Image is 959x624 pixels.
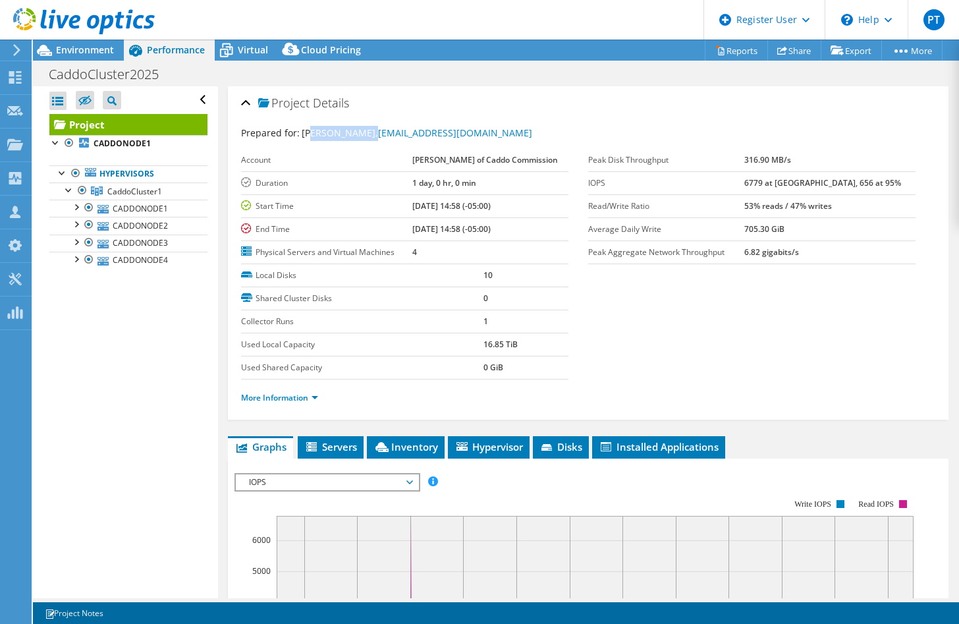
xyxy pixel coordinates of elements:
a: [EMAIL_ADDRESS][DOMAIN_NAME] [378,127,532,139]
label: Duration [241,177,412,190]
b: 6.82 gigabits/s [744,246,799,258]
label: IOPS [588,177,744,190]
span: Inventory [373,440,438,453]
b: 1 [483,316,488,327]
label: Collector Runs [241,315,483,328]
b: 6779 at [GEOGRAPHIC_DATA], 656 at 95% [744,177,901,188]
b: 705.30 GiB [744,223,784,235]
label: Read/Write Ratio [588,200,744,213]
b: [DATE] 14:58 (-05:00) [412,200,491,212]
a: CADDONODE1 [49,135,207,152]
b: CADDONODE1 [94,138,151,149]
label: End Time [241,223,412,236]
span: Virtual [238,43,268,56]
b: [PERSON_NAME] of Caddo Commission [412,154,558,165]
a: Export [821,40,882,61]
text: 5000 [252,565,271,577]
label: Account [241,154,412,167]
label: Peak Aggregate Network Throughput [588,246,744,259]
label: Physical Servers and Virtual Machines [241,246,412,259]
a: CADDONODE2 [49,217,207,234]
svg: \n [841,14,853,26]
label: Used Shared Capacity [241,361,483,374]
label: Used Local Capacity [241,338,483,351]
label: Average Daily Write [588,223,744,236]
text: 6000 [252,534,271,546]
span: Performance [147,43,205,56]
b: 1 day, 0 hr, 0 min [412,177,476,188]
label: Start Time [241,200,412,213]
span: Hypervisor [454,440,523,453]
span: IOPS [242,474,412,490]
a: Project [49,114,207,135]
span: Servers [304,440,357,453]
span: Disks [539,440,582,453]
span: Details [313,95,349,111]
span: [PERSON_NAME], [302,127,532,139]
text: Write IOPS [794,499,831,509]
a: CaddoCluster1 [49,183,207,200]
b: 53% reads / 47% writes [744,200,832,212]
h1: CaddoCluster2025 [43,67,179,82]
span: Environment [56,43,114,56]
b: 0 [483,293,488,304]
label: Prepared for: [241,127,300,139]
b: 0 GiB [483,362,503,373]
a: More Information [241,392,318,403]
a: Reports [705,40,768,61]
a: More [881,40,943,61]
span: Installed Applications [599,440,719,453]
a: CADDONODE3 [49,235,207,252]
a: Project Notes [36,605,113,621]
a: Share [767,40,821,61]
text: 4000 [252,596,271,608]
label: Shared Cluster Disks [241,292,483,305]
b: 4 [412,246,417,258]
text: Read IOPS [859,499,894,509]
label: Peak Disk Throughput [588,154,744,167]
span: CaddoCluster1 [107,186,162,197]
b: 316.90 MB/s [744,154,791,165]
a: CADDONODE1 [49,200,207,217]
span: Cloud Pricing [301,43,361,56]
b: 10 [483,269,493,281]
span: PT [923,9,945,30]
b: 16.85 TiB [483,339,518,350]
span: Project [258,97,310,110]
a: CADDONODE4 [49,252,207,269]
label: Local Disks [241,269,483,282]
span: Graphs [234,440,287,453]
a: Hypervisors [49,165,207,183]
b: [DATE] 14:58 (-05:00) [412,223,491,235]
